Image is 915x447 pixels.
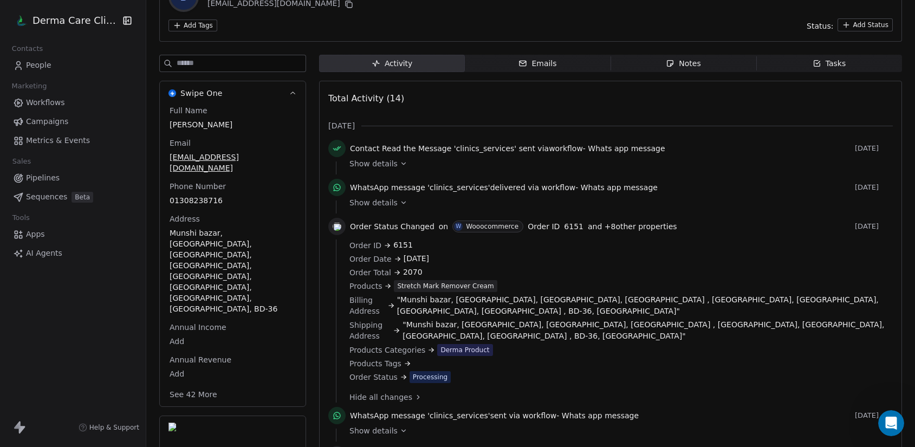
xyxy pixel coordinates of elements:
a: Metrics & Events [9,132,137,150]
button: go back [7,4,28,25]
span: Products Categories [349,345,425,355]
span: Munshi bazar, [GEOGRAPHIC_DATA], [GEOGRAPHIC_DATA], [GEOGRAPHIC_DATA], [GEOGRAPHIC_DATA], [GEOGRA... [170,228,296,314]
span: on [439,221,448,232]
div: Swipe OneSwipe One [160,105,306,406]
a: People [9,56,137,74]
span: Products [349,281,382,291]
span: Contact Read the Message [350,144,451,153]
span: Total Activity (14) [328,93,404,103]
div: Notes [666,58,700,69]
span: Contacts [7,41,48,57]
span: Sequences [26,191,67,203]
a: Hide all changes [349,392,885,403]
span: Hide all changes [349,392,412,403]
div: Wooocommerce [466,223,518,230]
span: 😐 [178,335,194,357]
a: Campaigns [9,113,137,131]
img: Swipe One [168,89,176,97]
span: Order ID [349,240,381,251]
span: 2070 [403,267,423,278]
button: Derma Care Clinic [13,11,115,30]
a: Pipelines [9,169,137,187]
span: Order Status Changed [350,221,434,232]
button: See 42 More [163,385,224,404]
span: WhatsApp message [350,411,425,420]
span: Pipelines [26,172,60,184]
span: Whats app message [588,144,665,153]
span: Sales [8,153,36,170]
img: woocommerce.svg [333,222,341,231]
span: Derma Care Clinic [33,14,119,28]
iframe: Intercom live chat [878,410,904,436]
span: Whats app message [581,183,658,192]
a: Show details [349,158,885,169]
span: Show details [349,197,398,208]
a: Apps [9,225,137,243]
span: neutral face reaction [172,335,200,357]
span: Add [170,368,296,379]
a: Show details [349,197,885,208]
span: and + 8 other properties [588,221,677,232]
span: Whats app message [562,411,639,420]
div: Did this answer your question? [13,324,360,336]
span: [PERSON_NAME] [170,119,296,130]
a: AI Agents [9,244,137,262]
span: Products Tags [349,358,401,369]
span: 6151 [393,239,413,251]
span: Address [167,213,202,224]
span: Billing Address [349,295,385,316]
div: Processing [413,372,447,382]
span: [DATE] [855,411,893,420]
span: Status: [807,21,833,31]
a: SequencesBeta [9,188,137,206]
a: Show details [349,425,885,436]
span: Shipping Address [349,320,391,341]
span: Order Date [349,254,392,264]
span: WhatsApp message [350,183,425,192]
span: Swipe One [180,88,223,99]
span: [DATE] [855,222,893,231]
div: W [456,222,461,231]
a: Help & Support [79,423,139,432]
span: 6151 [564,221,583,232]
span: Tools [8,210,34,226]
a: Workflows [9,94,137,112]
span: Order Total [349,267,391,278]
span: ' clinics_services ' delivered via workflow - [350,182,658,193]
span: Metrics & Events [26,135,90,146]
span: Email [167,138,193,148]
span: 01308238716 [170,195,296,206]
span: AI Agents [26,248,62,259]
div: Emails [518,58,556,69]
span: Full Name [167,105,210,116]
button: Swipe OneSwipe One [160,81,306,105]
span: "Munshi bazar, [GEOGRAPHIC_DATA], [GEOGRAPHIC_DATA], [GEOGRAPHIC_DATA] , [GEOGRAPHIC_DATA], [GEOG... [403,319,885,342]
span: ' clinics_services ' sent via workflow - [350,410,639,421]
span: Phone Number [167,181,228,192]
div: Tasks [813,58,846,69]
span: [DATE] [328,120,355,131]
span: Campaigns [26,116,68,127]
span: Order Status [349,372,398,383]
span: Show details [349,425,398,436]
span: 😃 [206,335,222,357]
span: Apps [26,229,45,240]
span: People [26,60,51,71]
span: Annual Income [167,322,229,333]
span: Workflows [26,97,65,108]
div: Close [346,4,366,24]
span: Order ID [528,221,560,232]
span: [DATE] [855,183,893,192]
button: Add Status [838,18,893,31]
span: smiley reaction [200,335,229,357]
span: Show details [349,158,398,169]
span: Add [170,336,296,347]
span: 😞 [150,335,166,357]
div: Derma Product [440,345,489,355]
span: Help & Support [89,423,139,432]
span: disappointed reaction [144,335,172,357]
span: [DATE] [855,144,893,153]
span: [EMAIL_ADDRESS][DOMAIN_NAME] [170,152,296,173]
img: 1%20(3).png [15,14,28,27]
span: "Munshi bazar, [GEOGRAPHIC_DATA], [GEOGRAPHIC_DATA], [GEOGRAPHIC_DATA] , [GEOGRAPHIC_DATA], [GEOG... [397,294,885,317]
